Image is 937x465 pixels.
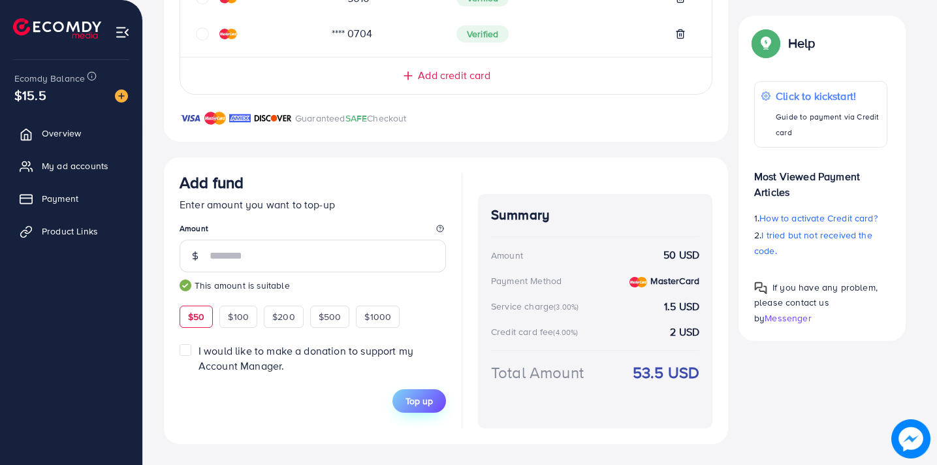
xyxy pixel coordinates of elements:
span: SAFE [345,112,368,125]
div: Total Amount [491,361,584,384]
img: image [891,419,930,458]
img: brand [229,110,251,126]
a: Payment [10,185,133,212]
span: $15.5 [14,86,46,104]
span: Top up [405,394,433,408]
strong: 2 USD [670,325,699,340]
p: Guaranteed Checkout [295,110,407,126]
div: Payment Method [491,274,562,287]
p: 1. [754,210,887,226]
div: Amount [491,249,523,262]
a: My ad accounts [10,153,133,179]
a: Product Links [10,218,133,244]
img: guide [180,280,191,291]
span: Verified [456,25,509,42]
span: $200 [272,310,295,323]
p: Guide to payment via Credit card [776,109,880,140]
img: Popup guide [754,31,778,55]
span: Overview [42,127,81,140]
img: image [115,89,128,103]
strong: 50 USD [663,248,699,263]
button: Top up [392,389,446,413]
span: How to activate Credit card? [759,212,877,225]
svg: circle [196,27,209,40]
span: $50 [188,310,204,323]
img: brand [254,110,292,126]
span: $500 [319,310,341,323]
h4: Summary [491,207,699,223]
img: brand [204,110,226,126]
span: Add credit card [418,68,490,83]
p: Click to kickstart! [776,88,880,104]
span: $1000 [364,310,391,323]
span: Payment [42,192,78,205]
p: Most Viewed Payment Articles [754,158,887,200]
img: brand [180,110,201,126]
img: credit [219,29,237,39]
legend: Amount [180,223,446,239]
strong: MasterCard [650,274,699,287]
span: If you have any problem, please contact us by [754,281,878,324]
h3: Add fund [180,173,244,192]
span: Messenger [765,311,811,324]
small: (4.00%) [553,327,578,338]
p: Help [788,35,816,51]
div: Service charge [491,300,582,313]
strong: 53.5 USD [633,361,699,384]
img: logo [13,18,101,39]
a: Overview [10,120,133,146]
small: (3.00%) [554,302,579,312]
strong: 1.5 USD [664,299,699,314]
img: Popup guide [754,281,767,295]
span: $100 [228,310,249,323]
span: Ecomdy Balance [14,72,85,85]
span: My ad accounts [42,159,108,172]
small: This amount is suitable [180,279,446,292]
div: Credit card fee [491,325,582,338]
span: I tried but not received the code. [754,229,872,257]
span: Product Links [42,225,98,238]
img: menu [115,25,130,40]
img: credit [629,277,647,287]
p: Enter amount you want to top-up [180,197,446,212]
span: I would like to make a donation to support my Account Manager. [199,344,413,373]
p: 2. [754,227,887,259]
